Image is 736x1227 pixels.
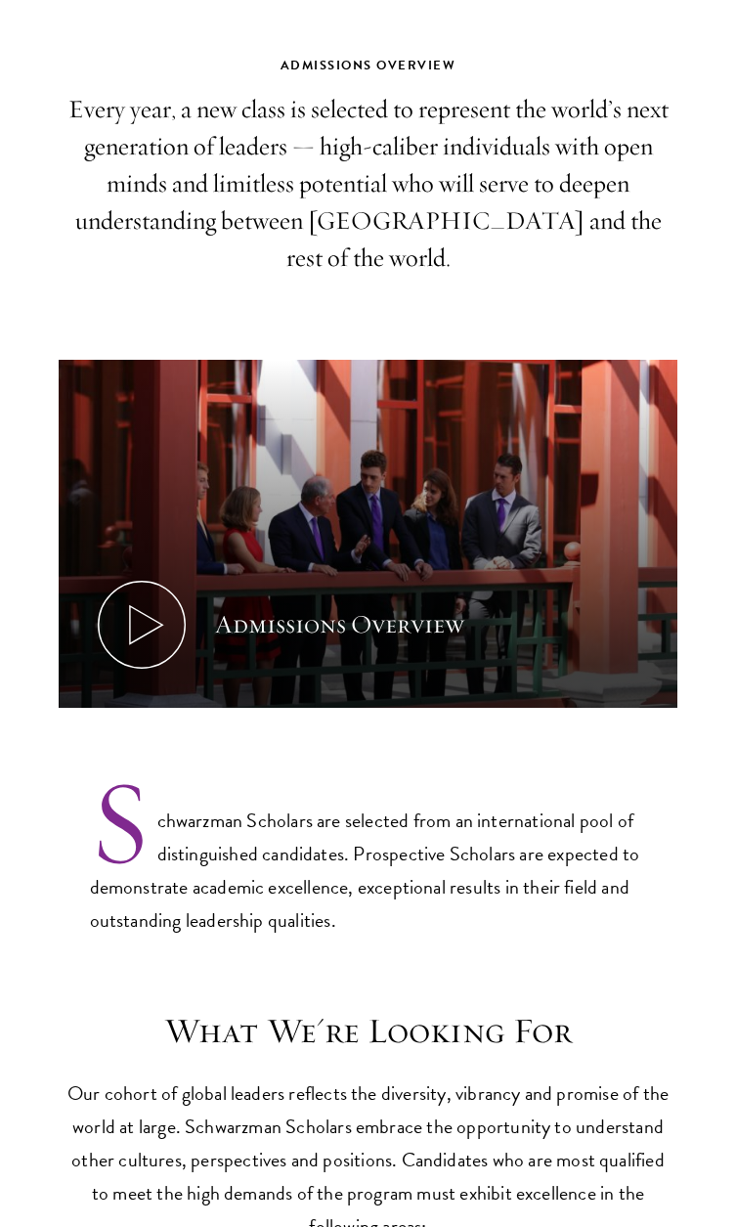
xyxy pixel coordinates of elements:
[65,1010,671,1052] h3: What We're Looking For
[59,91,677,277] p: Every year, a new class is selected to represent the world’s next generation of leaders — high-ca...
[59,360,677,708] button: Admissions Overview
[215,606,464,643] div: Admissions Overview
[59,55,677,76] h2: Admissions Overview
[90,774,647,937] p: Schwarzman Scholars are selected from an international pool of distinguished candidates. Prospect...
